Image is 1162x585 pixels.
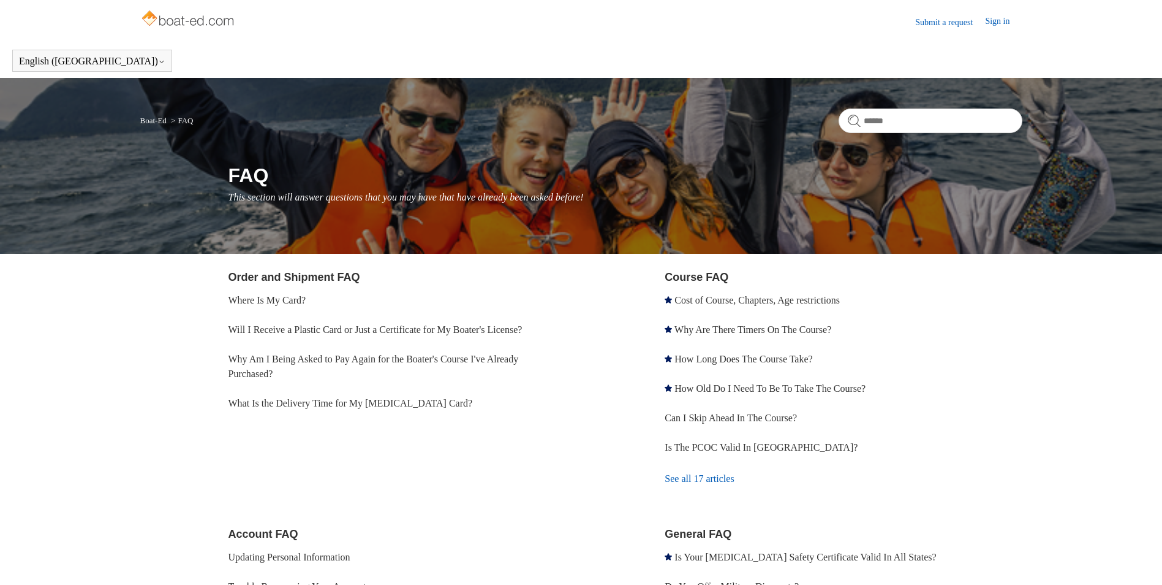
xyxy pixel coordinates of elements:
a: Cost of Course, Chapters, Age restrictions [674,295,840,305]
a: Will I Receive a Plastic Card or Just a Certificate for My Boater's License? [228,324,523,335]
a: Is Your [MEDICAL_DATA] Safety Certificate Valid In All States? [674,552,936,562]
a: What Is the Delivery Time for My [MEDICAL_DATA] Card? [228,398,473,408]
img: Boat-Ed Help Center home page [140,7,238,32]
li: Boat-Ed [140,116,169,125]
a: Why Are There Timers On The Course? [674,324,831,335]
li: FAQ [168,116,193,125]
a: Course FAQ [665,271,728,283]
a: Updating Personal Information [228,552,350,562]
a: Boat-Ed [140,116,167,125]
p: This section will answer questions that you may have that have already been asked before! [228,190,1022,205]
a: Where Is My Card? [228,295,306,305]
button: English ([GEOGRAPHIC_DATA]) [19,56,165,67]
a: Order and Shipment FAQ [228,271,360,283]
a: Is The PCOC Valid In [GEOGRAPHIC_DATA]? [665,442,858,453]
svg: Promoted article [665,384,672,392]
a: See all 17 articles [665,462,1022,495]
input: Search [839,109,1022,133]
a: General FAQ [665,528,731,540]
svg: Promoted article [665,355,672,362]
svg: Promoted article [665,326,672,333]
svg: Promoted article [665,553,672,560]
a: How Long Does The Course Take? [674,354,812,364]
a: Account FAQ [228,528,298,540]
svg: Promoted article [665,296,672,304]
a: Can I Skip Ahead In The Course? [665,413,797,423]
a: Submit a request [915,16,985,29]
a: Why Am I Being Asked to Pay Again for the Boater's Course I've Already Purchased? [228,354,519,379]
h1: FAQ [228,161,1022,190]
a: Sign in [985,15,1022,29]
a: How Old Do I Need To Be To Take The Course? [674,383,866,394]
